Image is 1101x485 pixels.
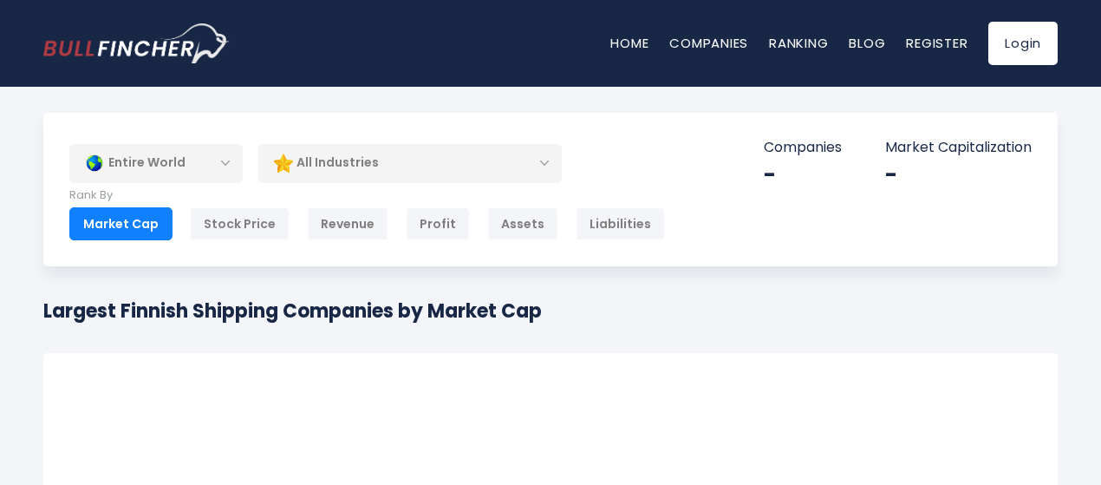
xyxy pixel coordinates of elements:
div: Stock Price [190,207,290,240]
a: Go to homepage [43,23,230,63]
a: Ranking [769,34,828,52]
p: Market Capitalization [885,139,1032,157]
div: Entire World [69,143,243,183]
div: - [764,161,842,188]
a: Blog [849,34,885,52]
a: Companies [669,34,748,52]
a: Home [610,34,648,52]
div: Liabilities [576,207,665,240]
div: All Industries [258,143,562,183]
div: - [885,161,1032,188]
div: Market Cap [69,207,173,240]
div: Assets [487,207,558,240]
p: Rank By [69,188,665,203]
div: Profit [406,207,470,240]
a: Register [906,34,967,52]
img: bullfincher logo [43,23,230,63]
p: Companies [764,139,842,157]
a: Login [988,22,1058,65]
h1: Largest Finnish Shipping Companies by Market Cap [43,297,542,325]
div: Revenue [307,207,388,240]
